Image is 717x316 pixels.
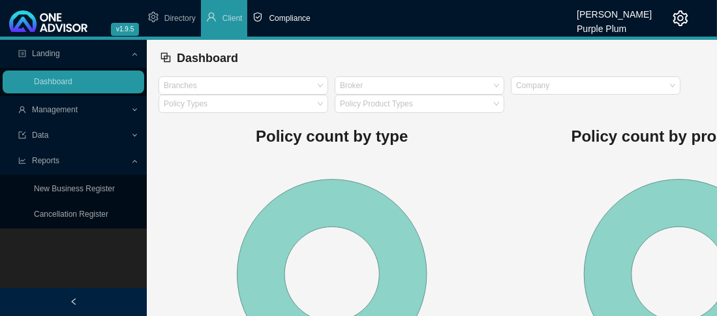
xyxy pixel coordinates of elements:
span: Landing [32,49,60,58]
span: left [70,298,78,306]
span: import [18,131,26,139]
span: Directory [164,14,196,23]
span: line-chart [18,157,26,165]
div: [PERSON_NAME] [577,3,652,18]
a: New Business Register [34,184,115,193]
span: block [160,52,172,63]
span: v1.9.5 [111,23,139,36]
span: setting [673,10,688,26]
span: Reports [32,156,59,165]
div: Purple Plum [577,18,652,32]
span: Client [222,14,243,23]
span: safety [252,12,263,22]
span: profile [18,50,26,57]
span: Dashboard [177,52,238,65]
img: 2df55531c6924b55f21c4cf5d4484680-logo-light.svg [9,10,87,32]
a: Dashboard [34,77,72,86]
h1: Policy count by type [159,123,506,150]
span: Compliance [269,14,310,23]
span: Data [32,131,48,140]
a: Cancellation Register [34,210,108,219]
span: user [206,12,217,22]
span: setting [148,12,159,22]
span: Management [32,105,78,114]
span: user [18,106,26,114]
